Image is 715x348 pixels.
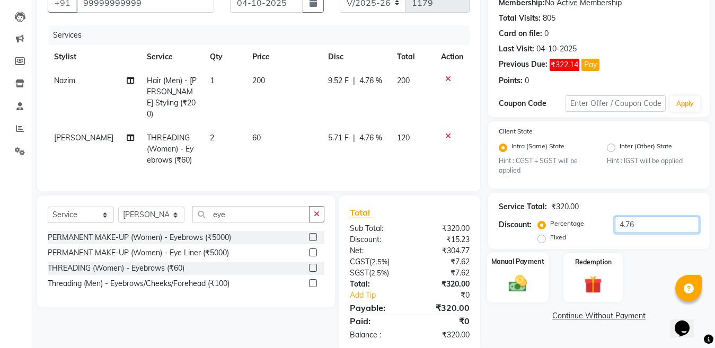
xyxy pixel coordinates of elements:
div: ( ) [342,267,410,279]
div: 0 [525,75,529,86]
div: Discount: [342,234,410,245]
span: SGST [350,268,369,278]
span: 120 [397,133,410,142]
label: Manual Payment [491,257,544,267]
span: 200 [397,76,410,85]
a: Continue Without Payment [490,310,708,322]
iframe: chat widget [670,306,704,337]
div: Discount: [499,219,532,230]
div: ₹0 [410,315,478,327]
div: Threading (Men) - Eyebrows/Cheeks/Forehead (₹100) [48,278,229,289]
div: ₹7.62 [410,256,478,267]
span: Total [350,207,374,218]
th: Disc [322,45,390,69]
span: | [353,132,355,144]
th: Qty [204,45,245,69]
div: Total Visits: [499,13,541,24]
span: 200 [252,76,265,85]
a: Add Tip [342,290,421,301]
th: Stylist [48,45,140,69]
small: Hint : IGST will be applied [607,156,699,166]
button: Pay [581,59,599,71]
div: ₹7.62 [410,267,478,279]
div: Payable: [342,301,410,314]
button: Apply [670,96,700,112]
div: ₹304.77 [410,245,478,256]
div: Balance : [342,329,410,341]
th: Price [246,45,322,69]
span: CGST [350,257,369,266]
div: ₹15.23 [410,234,478,245]
div: ₹320.00 [410,279,478,290]
div: Net: [342,245,410,256]
div: ( ) [342,256,410,267]
div: 04-10-2025 [536,43,577,55]
div: Points: [499,75,523,86]
span: Hair (Men) - [PERSON_NAME] Styling (₹200) [147,76,197,119]
img: _cash.svg [503,273,533,295]
div: THREADING (Women) - Eyebrows (₹60) [48,263,184,274]
span: 9.52 F [328,75,349,86]
th: Total [391,45,435,69]
div: 0 [544,28,549,39]
label: Fixed [550,233,566,242]
div: ₹320.00 [410,223,478,234]
label: Percentage [550,219,584,228]
span: [PERSON_NAME] [54,133,113,142]
label: Client State [499,127,533,136]
div: PERMANENT MAKE-UP (Women) - Eye Liner (₹5000) [48,247,229,258]
span: 4.76 % [359,132,382,144]
span: 2 [210,133,214,142]
div: Coupon Code [499,98,566,109]
img: _gift.svg [579,273,607,295]
th: Action [435,45,470,69]
div: ₹0 [421,290,478,301]
span: THREADING (Women) - Eyebrows (₹60) [147,133,193,165]
div: Services [49,25,478,45]
input: Enter Offer / Coupon Code [566,95,666,112]
span: | [353,75,355,86]
label: Intra (Same) State [511,141,564,154]
div: ₹320.00 [551,201,579,212]
span: 2.5% [371,269,387,277]
span: 2.5% [372,257,387,266]
label: Inter (Other) State [620,141,672,154]
div: PERMANENT MAKE-UP (Women) - Eyebrows (₹5000) [48,232,231,243]
small: Hint : CGST + SGST will be applied [499,156,591,176]
span: 4.76 % [359,75,382,86]
div: Service Total: [499,201,547,212]
div: ₹320.00 [410,329,478,341]
div: 805 [543,13,555,24]
th: Service [140,45,204,69]
div: Total: [342,279,410,290]
div: ₹320.00 [410,301,478,314]
div: Sub Total: [342,223,410,234]
span: 60 [252,133,261,142]
span: Nazim [54,76,75,85]
div: Previous Due: [499,59,548,71]
div: Last Visit: [499,43,534,55]
label: Redemption [575,257,612,267]
span: 5.71 F [328,132,349,144]
span: 1 [210,76,214,85]
input: Search or Scan [192,206,310,222]
span: ₹322.14 [550,59,579,71]
div: Paid: [342,315,410,327]
div: Card on file: [499,28,542,39]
